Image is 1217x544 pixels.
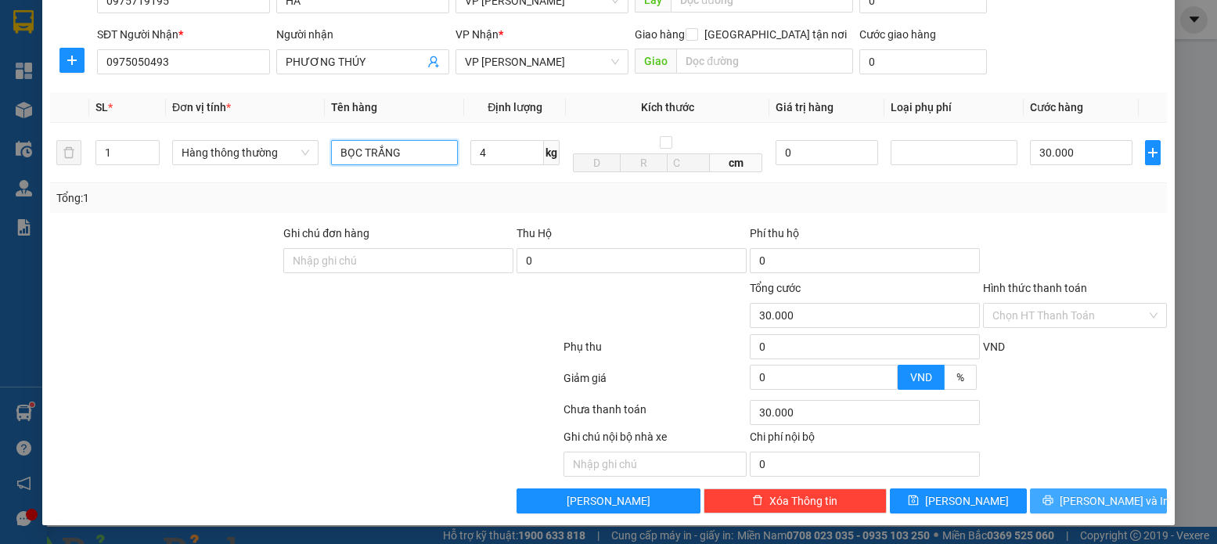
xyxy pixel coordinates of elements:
span: Tổng cước [750,282,801,294]
span: VND [910,371,932,384]
span: [GEOGRAPHIC_DATA] tận nơi [698,26,853,43]
div: Phí thu hộ [750,225,980,248]
input: Cước giao hàng [859,49,988,74]
input: 0 [776,140,877,165]
input: C [667,153,710,172]
input: Dọc đường [676,49,852,74]
span: Hàng thông thường [182,141,309,164]
button: [PERSON_NAME] [517,488,700,513]
button: deleteXóa Thông tin [704,488,887,513]
span: [PERSON_NAME] và In [1060,492,1169,510]
span: [PERSON_NAME] [925,492,1009,510]
span: Đơn vị tính [172,101,231,113]
div: Ghi chú nội bộ nhà xe [563,428,747,452]
span: user-add [427,56,440,68]
div: Phụ thu [562,338,748,366]
input: Ghi chú đơn hàng [283,248,513,273]
span: Giao hàng [635,28,685,41]
label: Cước giao hàng [859,28,936,41]
label: Ghi chú đơn hàng [283,227,369,240]
div: Giảm giá [562,369,748,397]
button: printer[PERSON_NAME] và In [1030,488,1167,513]
input: R [620,153,668,172]
span: plus [60,54,84,67]
span: Thu Hộ [517,227,552,240]
div: Chưa thanh toán [562,401,748,428]
span: plus [1146,146,1160,159]
div: Người nhận [276,26,449,43]
button: plus [59,48,85,73]
span: Giao [635,49,676,74]
button: delete [56,140,81,165]
span: Kích thước [641,101,694,113]
button: plus [1145,140,1161,165]
span: kg [544,140,560,165]
span: cm [710,153,762,172]
span: Định lượng [488,101,542,113]
span: Xóa Thông tin [769,492,837,510]
span: delete [752,495,763,507]
span: printer [1042,495,1053,507]
input: D [573,153,621,172]
div: SĐT Người Nhận [97,26,270,43]
span: save [908,495,919,507]
span: Giá trị hàng [776,101,834,113]
span: VND [983,340,1005,353]
div: Chi phí nội bộ [750,428,980,452]
span: SL [95,101,108,113]
div: Tổng: 1 [56,189,470,207]
button: save[PERSON_NAME] [890,488,1027,513]
input: VD: Bàn, Ghế [331,140,459,165]
span: VP DƯƠNG ĐÌNH NGHỆ [465,50,619,74]
span: [PERSON_NAME] [567,492,650,510]
span: VP Nhận [455,28,499,41]
input: Nhập ghi chú [563,452,747,477]
span: % [956,371,964,384]
label: Hình thức thanh toán [983,282,1087,294]
span: Tên hàng [331,101,377,113]
span: Cước hàng [1030,101,1083,113]
th: Loại phụ phí [884,92,1024,123]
